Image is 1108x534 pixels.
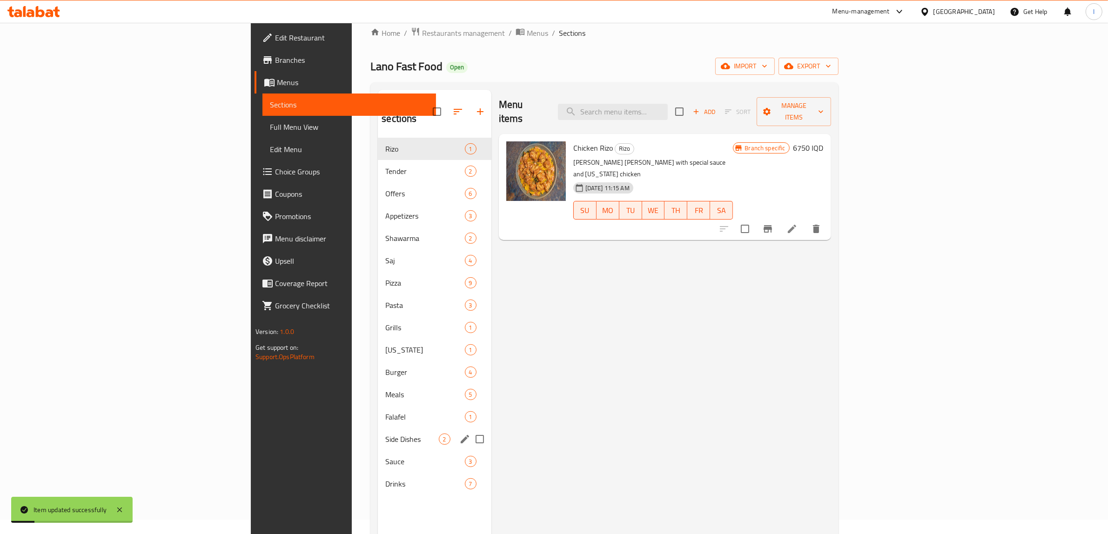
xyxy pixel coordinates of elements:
[465,188,477,199] div: items
[411,27,505,39] a: Restaurants management
[378,294,491,316] div: Pasta3
[764,100,823,123] span: Manage items
[552,27,555,39] li: /
[275,278,429,289] span: Coverage Report
[465,279,476,287] span: 9
[385,210,464,221] span: Appetizers
[378,473,491,495] div: Drinks7
[573,141,613,155] span: Chicken Rizo
[275,32,429,43] span: Edit Restaurant
[385,255,464,266] span: Saj
[465,301,476,310] span: 3
[615,143,634,154] span: Rizo
[691,204,706,217] span: FR
[275,211,429,222] span: Promotions
[378,450,491,473] div: Sauce3
[385,233,464,244] span: Shawarma
[378,205,491,227] div: Appetizers3
[465,367,477,378] div: items
[255,272,436,294] a: Coverage Report
[378,361,491,383] div: Burger4
[465,212,476,220] span: 3
[385,344,464,355] span: [US_STATE]
[385,411,464,422] span: Falafel
[255,227,436,250] a: Menu disclaimer
[255,326,278,338] span: Version:
[779,58,839,75] button: export
[385,478,464,489] span: Drinks
[275,188,429,200] span: Coupons
[757,218,779,240] button: Branch-specific-item
[262,138,436,160] a: Edit Menu
[714,204,729,217] span: SA
[689,105,719,119] button: Add
[757,97,831,126] button: Manage items
[255,205,436,227] a: Promotions
[465,411,477,422] div: items
[255,160,436,183] a: Choice Groups
[378,138,491,160] div: Rizo1
[458,432,472,446] button: edit
[275,233,429,244] span: Menu disclaimer
[378,227,491,249] div: Shawarma2
[719,105,757,119] span: Select section first
[465,300,477,311] div: items
[687,201,710,220] button: FR
[465,344,477,355] div: items
[786,60,831,72] span: export
[735,219,755,239] span: Select to update
[527,27,548,39] span: Menus
[465,413,476,421] span: 1
[715,58,775,75] button: import
[255,71,436,93] a: Menus
[833,6,890,17] div: Menu-management
[385,367,464,378] span: Burger
[255,49,436,71] a: Branches
[793,141,824,154] h6: 6750 IQD
[558,104,668,120] input: search
[34,505,107,515] div: Item updated successfully
[465,322,477,333] div: items
[446,63,468,71] span: Open
[255,294,436,317] a: Grocery Checklist
[723,60,767,72] span: import
[378,339,491,361] div: [US_STATE]1
[573,201,597,220] button: SU
[378,182,491,205] div: Offers6
[385,456,464,467] span: Sauce
[378,272,491,294] div: Pizza9
[465,480,476,488] span: 7
[378,406,491,428] div: Falafel1
[262,116,436,138] a: Full Menu View
[255,250,436,272] a: Upsell
[1093,7,1095,17] span: l
[378,134,491,499] nav: Menu sections
[509,27,512,39] li: /
[370,27,838,39] nav: breadcrumb
[933,7,995,17] div: [GEOGRAPHIC_DATA]
[270,99,429,110] span: Sections
[465,210,477,221] div: items
[280,326,295,338] span: 1.0.0
[427,102,447,121] span: Select all sections
[642,201,665,220] button: WE
[447,100,469,123] span: Sort sections
[582,184,633,193] span: [DATE] 11:15 AM
[385,143,464,154] span: Rizo
[597,201,619,220] button: MO
[465,277,477,288] div: items
[385,166,464,177] span: Tender
[465,390,476,399] span: 5
[786,223,798,234] a: Edit menu item
[465,189,476,198] span: 6
[385,344,464,355] div: Kentucky
[446,62,468,73] div: Open
[378,160,491,182] div: Tender2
